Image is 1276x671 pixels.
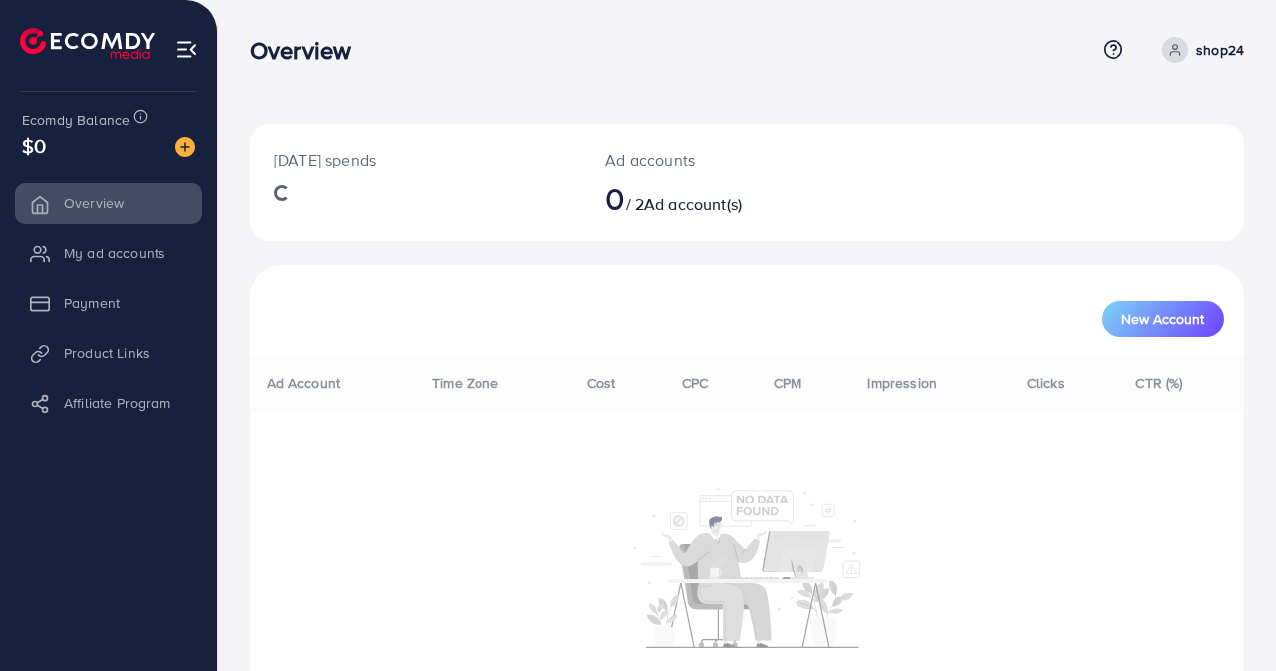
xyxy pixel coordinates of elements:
[1102,301,1224,337] button: New Account
[20,28,155,59] img: logo
[1121,312,1204,326] span: New Account
[605,148,805,171] p: Ad accounts
[22,110,130,130] span: Ecomdy Balance
[250,36,367,65] h3: Overview
[175,38,198,61] img: menu
[1196,38,1244,62] p: shop24
[274,148,557,171] p: [DATE] spends
[1154,37,1244,63] a: shop24
[175,137,195,157] img: image
[22,131,46,160] span: $0
[605,179,805,217] h2: / 2
[605,175,625,221] span: 0
[644,193,742,215] span: Ad account(s)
